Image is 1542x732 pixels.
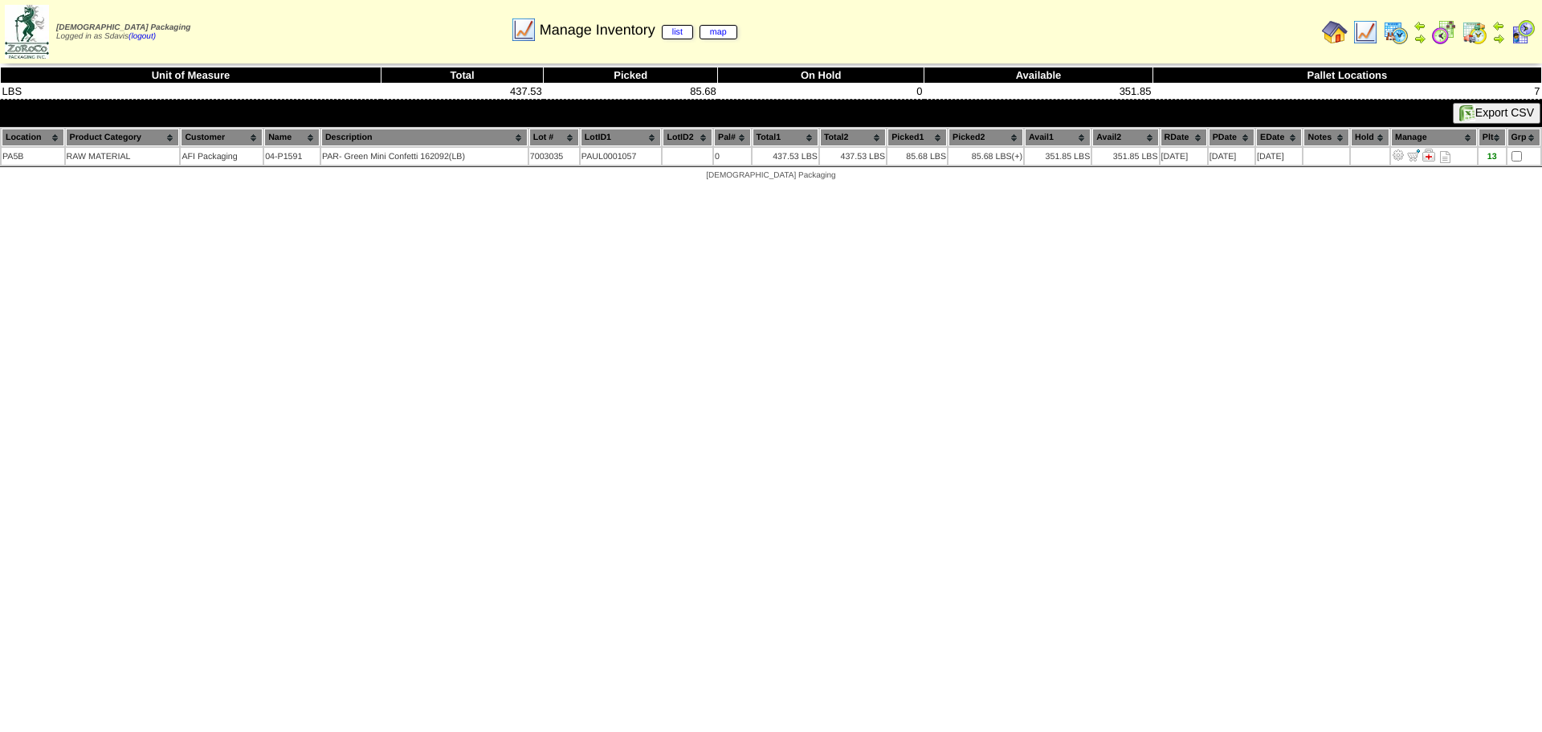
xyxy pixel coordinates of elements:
[1352,19,1378,45] img: line_graph.gif
[1025,129,1091,146] th: Avail1
[1453,103,1540,124] button: Export CSV
[662,25,693,39] a: list
[1092,129,1158,146] th: Avail2
[1,67,381,84] th: Unit of Measure
[753,129,818,146] th: Total1
[1510,19,1536,45] img: calendarcustomer.gif
[128,32,156,41] a: (logout)
[181,129,263,146] th: Customer
[264,129,320,146] th: Name
[948,129,1023,146] th: Picked2
[1462,19,1487,45] img: calendarinout.gif
[1391,129,1477,146] th: Manage
[1303,129,1349,146] th: Notes
[581,148,662,165] td: PAUL0001057
[1351,129,1389,146] th: Hold
[1322,19,1348,45] img: home.gif
[321,148,528,165] td: PAR- Green Mini Confetti 162092(LB)
[1161,129,1207,146] th: RDate
[544,84,718,100] td: 85.68
[321,129,528,146] th: Description
[1492,32,1505,45] img: arrowright.gif
[714,129,751,146] th: Pal#
[700,25,737,39] a: map
[1440,151,1450,163] i: Note
[1152,84,1541,100] td: 7
[264,148,320,165] td: 04-P1591
[1383,19,1409,45] img: calendarprod.gif
[1012,152,1022,162] div: (+)
[66,129,180,146] th: Product Category
[1413,32,1426,45] img: arrowright.gif
[529,148,579,165] td: 7003035
[1209,129,1254,146] th: PDate
[887,129,947,146] th: Picked1
[1256,148,1302,165] td: [DATE]
[1492,19,1505,32] img: arrowleft.gif
[1025,148,1091,165] td: 351.85 LBS
[381,84,543,100] td: 437.53
[714,148,751,165] td: 0
[1413,19,1426,32] img: arrowleft.gif
[1431,19,1457,45] img: calendarblend.gif
[5,5,49,59] img: zoroco-logo-small.webp
[544,67,718,84] th: Picked
[1392,149,1405,162] img: Adjust
[718,84,924,100] td: 0
[56,23,190,41] span: Logged in as Sdavis
[1407,149,1420,162] img: Move
[2,148,64,165] td: PA5B
[1161,148,1207,165] td: [DATE]
[2,129,64,146] th: Location
[511,17,536,43] img: line_graph.gif
[718,67,924,84] th: On Hold
[1507,129,1540,146] th: Grp
[1209,148,1254,165] td: [DATE]
[1479,152,1505,162] div: 13
[948,148,1023,165] td: 85.68 LBS
[1092,148,1158,165] td: 351.85 LBS
[1459,105,1475,121] img: excel.gif
[66,148,180,165] td: RAW MATERIAL
[540,22,737,39] span: Manage Inventory
[1152,67,1541,84] th: Pallet Locations
[1479,129,1506,146] th: Plt
[181,148,263,165] td: AFI Packaging
[581,129,662,146] th: LotID1
[529,129,579,146] th: Lot #
[820,148,886,165] td: 437.53 LBS
[1256,129,1302,146] th: EDate
[924,84,1153,100] td: 351.85
[663,129,712,146] th: LotID2
[706,171,835,180] span: [DEMOGRAPHIC_DATA] Packaging
[1422,149,1435,162] img: Manage Hold
[924,67,1153,84] th: Available
[56,23,190,32] span: [DEMOGRAPHIC_DATA] Packaging
[753,148,818,165] td: 437.53 LBS
[887,148,947,165] td: 85.68 LBS
[381,67,543,84] th: Total
[820,129,886,146] th: Total2
[1,84,381,100] td: LBS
